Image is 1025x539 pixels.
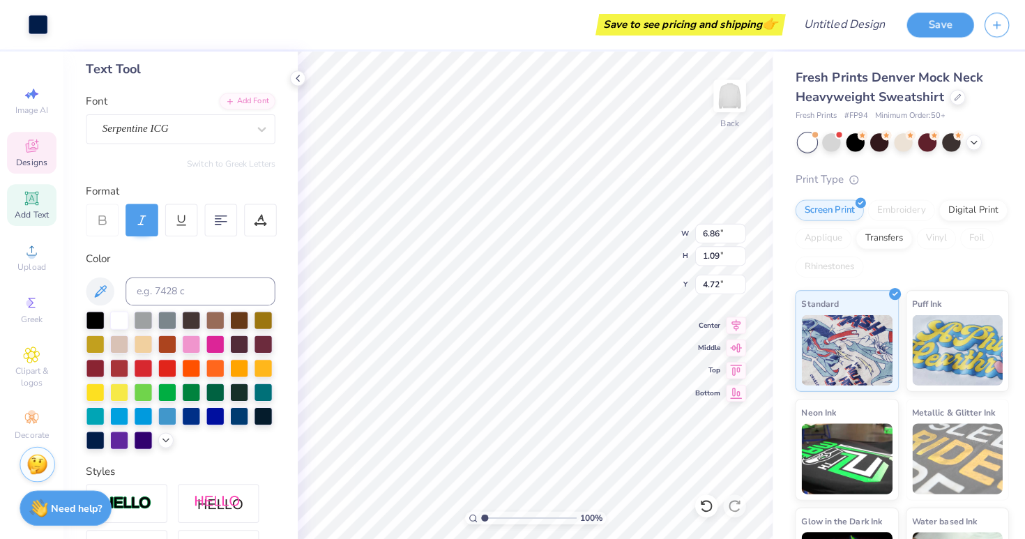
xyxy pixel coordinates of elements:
div: Embroidery [858,197,924,218]
strong: Need help? [51,496,101,509]
span: Glow in the Dark Ink [792,508,872,522]
span: Add Text [15,206,48,218]
img: Puff Ink [902,311,992,381]
span: Water based Ink [902,508,966,522]
span: 100 % [573,506,595,518]
span: Metallic & Glitter Ink [902,400,984,415]
div: Styles [85,458,272,474]
label: Font [85,92,106,108]
div: Add Font [217,92,272,108]
button: Save [896,13,962,37]
div: Transfers [846,225,902,246]
span: Decorate [15,424,48,435]
div: Applique [786,225,842,246]
div: Vinyl [906,225,945,246]
img: Standard [792,311,882,381]
input: Untitled Design [783,10,886,38]
input: e.g. 7428 c [124,274,272,302]
span: Middle [687,339,712,349]
span: Greek [21,310,43,321]
span: Image AI [15,103,48,114]
span: Clipart & logos [7,361,56,384]
img: Metallic & Glitter Ink [902,418,992,488]
div: Back [712,116,730,128]
span: Designs [16,155,47,166]
div: Foil [949,225,982,246]
div: Color [85,248,272,264]
div: Format [85,181,273,197]
span: Top [687,361,712,371]
span: Puff Ink [902,293,931,308]
span: Fresh Prints [786,109,827,121]
img: Stroke [101,489,150,506]
button: Switch to Greek Letters [185,156,272,167]
span: Neon Ink [792,400,826,415]
span: # FP94 [834,109,858,121]
span: 👉 [753,15,768,32]
img: Back [707,81,735,109]
div: Rhinestones [786,253,853,274]
span: Minimum Order: 50 + [865,109,934,121]
div: Screen Print [786,197,853,218]
span: Standard [792,293,829,308]
div: Print Type [786,169,997,185]
div: Text Tool [85,59,272,78]
span: Bottom [687,384,712,393]
span: Upload [17,258,45,269]
img: Shadow [192,489,241,506]
span: Center [687,317,712,326]
div: Save to see pricing and shipping [592,14,773,35]
span: Fresh Prints Denver Mock Neck Heavyweight Sweatshirt [786,68,971,104]
img: Neon Ink [792,418,882,488]
div: Digital Print [928,197,996,218]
